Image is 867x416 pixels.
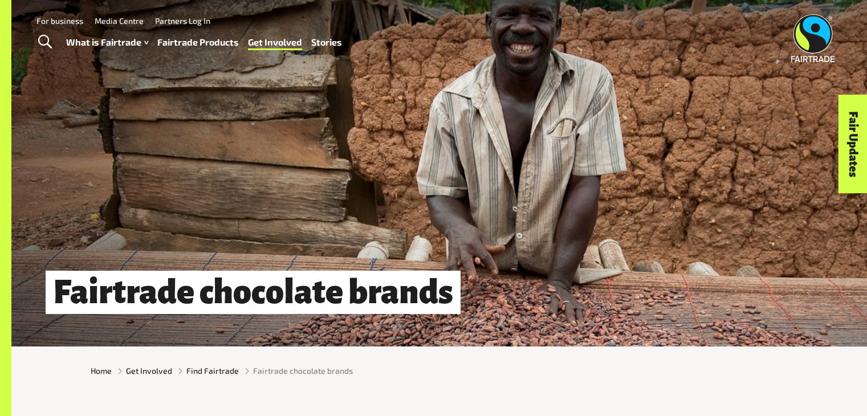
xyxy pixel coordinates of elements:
[66,34,148,51] a: What is Fairtrade
[311,34,342,51] a: Stories
[95,16,144,26] a: Media Centre
[31,28,59,56] a: Toggle Search
[248,34,302,51] a: Get Involved
[91,365,112,377] a: Home
[791,14,835,62] img: Fairtrade Australia New Zealand logo
[253,365,353,377] span: Fairtrade chocolate brands
[36,16,83,26] a: For business
[186,365,239,377] a: Find Fairtrade
[157,34,239,51] a: Fairtrade Products
[126,365,172,377] a: Get Involved
[46,271,461,315] h1: Fairtrade chocolate brands
[155,16,210,26] a: Partners Log In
